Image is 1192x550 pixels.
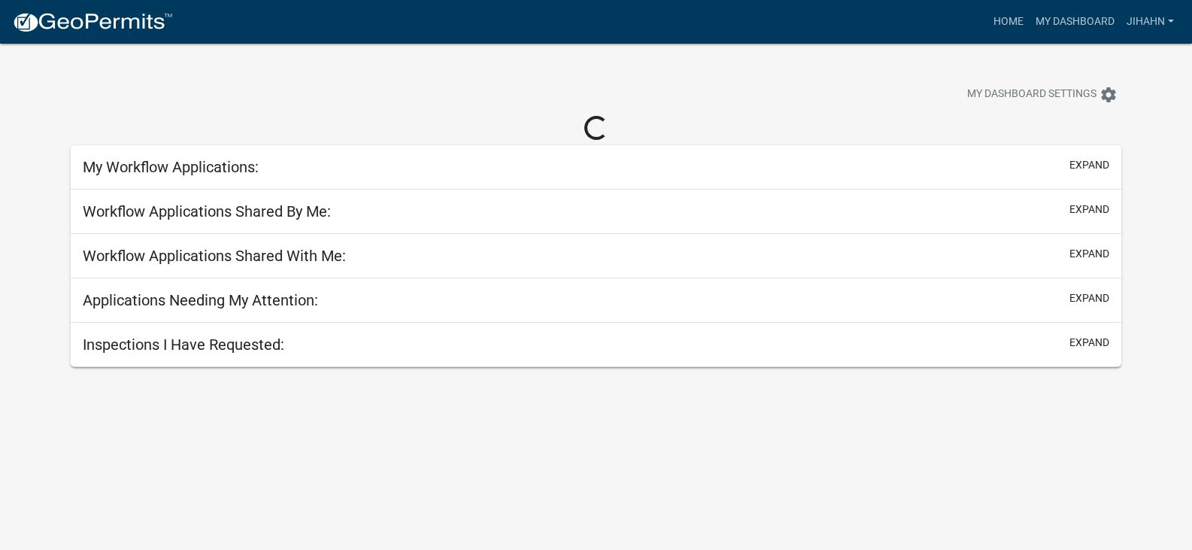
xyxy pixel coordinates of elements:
h5: Workflow Applications Shared With Me: [83,247,346,265]
span: My Dashboard Settings [967,86,1096,104]
button: expand [1069,290,1109,306]
button: expand [1069,157,1109,173]
i: settings [1099,86,1118,104]
h5: My Workflow Applications: [83,158,259,176]
h5: Applications Needing My Attention: [83,291,318,309]
h5: Workflow Applications Shared By Me: [83,202,331,220]
a: Home [987,8,1030,36]
a: jihahn [1121,8,1180,36]
a: My Dashboard [1030,8,1121,36]
button: expand [1069,246,1109,262]
h5: Inspections I Have Requested: [83,336,284,354]
button: expand [1069,335,1109,351]
button: expand [1069,202,1109,217]
button: My Dashboard Settingssettings [955,80,1130,109]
